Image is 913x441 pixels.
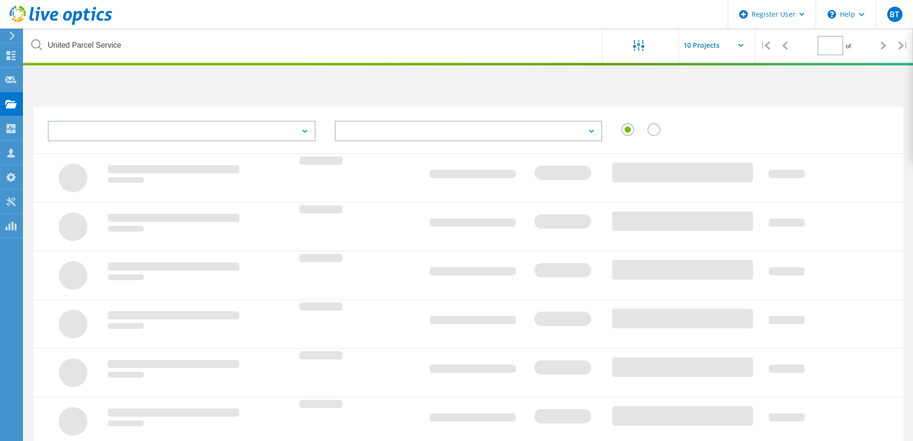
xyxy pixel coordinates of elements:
[755,29,775,63] div: |
[24,29,603,62] input: undefined
[890,10,899,18] span: BT
[828,10,836,19] svg: \n
[893,29,913,63] div: |
[10,20,112,27] a: Live Optics Dashboard
[846,42,851,50] span: of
